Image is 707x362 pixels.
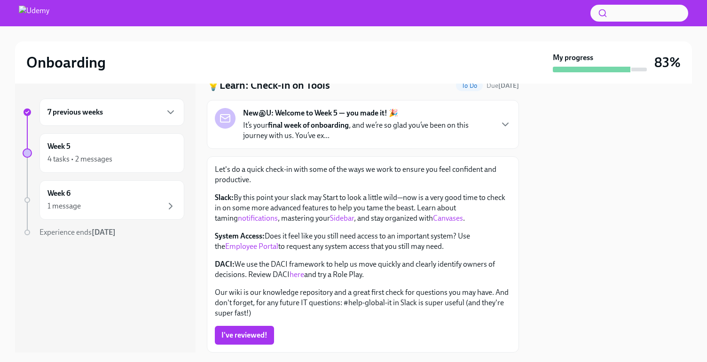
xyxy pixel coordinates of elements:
p: Let's do a quick check-in with some of the ways we work to ensure you feel confident and productive. [215,164,511,185]
strong: Slack: [215,193,234,202]
strong: [DATE] [92,228,116,237]
h2: Onboarding [26,53,106,72]
strong: System Access: [215,231,265,240]
a: Week 61 message [23,180,184,220]
a: Week 54 tasks • 2 messages [23,133,184,173]
h4: 💡Learn: Check-In on Tools [207,78,330,92]
a: here [290,270,304,279]
p: Does it feel like you still need access to an important system? Use the to request any system acc... [215,231,511,252]
div: 4 tasks • 2 messages [47,154,112,164]
strong: My progress [553,53,593,63]
h6: 7 previous weeks [47,107,103,117]
p: By this point your slack may Start to look a little wild—now is a very good time to check in on s... [215,193,511,223]
strong: DACI: [215,260,235,269]
span: Experience ends [39,228,116,237]
p: It’s your , and we’re so glad you’ve been on this journey with us. You’ve ex... [243,120,492,141]
div: 1 message [47,201,81,211]
p: We use the DACI framework to help us move quickly and clearly identify owners of decisions. Revie... [215,259,511,280]
span: I've reviewed! [221,331,267,340]
span: Due [487,82,519,90]
p: Our wiki is our knowledge repository and a great first check for questions you may have. And don'... [215,287,511,318]
h6: Week 5 [47,141,71,152]
a: Sidebar [330,214,354,223]
a: Employee Portal [225,242,278,251]
div: 7 previous weeks [39,99,184,126]
img: Udemy [19,6,49,21]
button: I've reviewed! [215,326,274,345]
a: Canvases [433,214,463,223]
a: notifications [238,214,278,223]
strong: final week of onboarding [268,121,349,130]
span: To Do [456,82,483,89]
h3: 83% [654,54,681,71]
span: September 20th, 2025 09:00 [487,81,519,90]
h6: Week 6 [47,188,71,199]
strong: New@U: Welcome to Week 5 — you made it! 🎉 [243,108,398,118]
strong: [DATE] [498,82,519,90]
